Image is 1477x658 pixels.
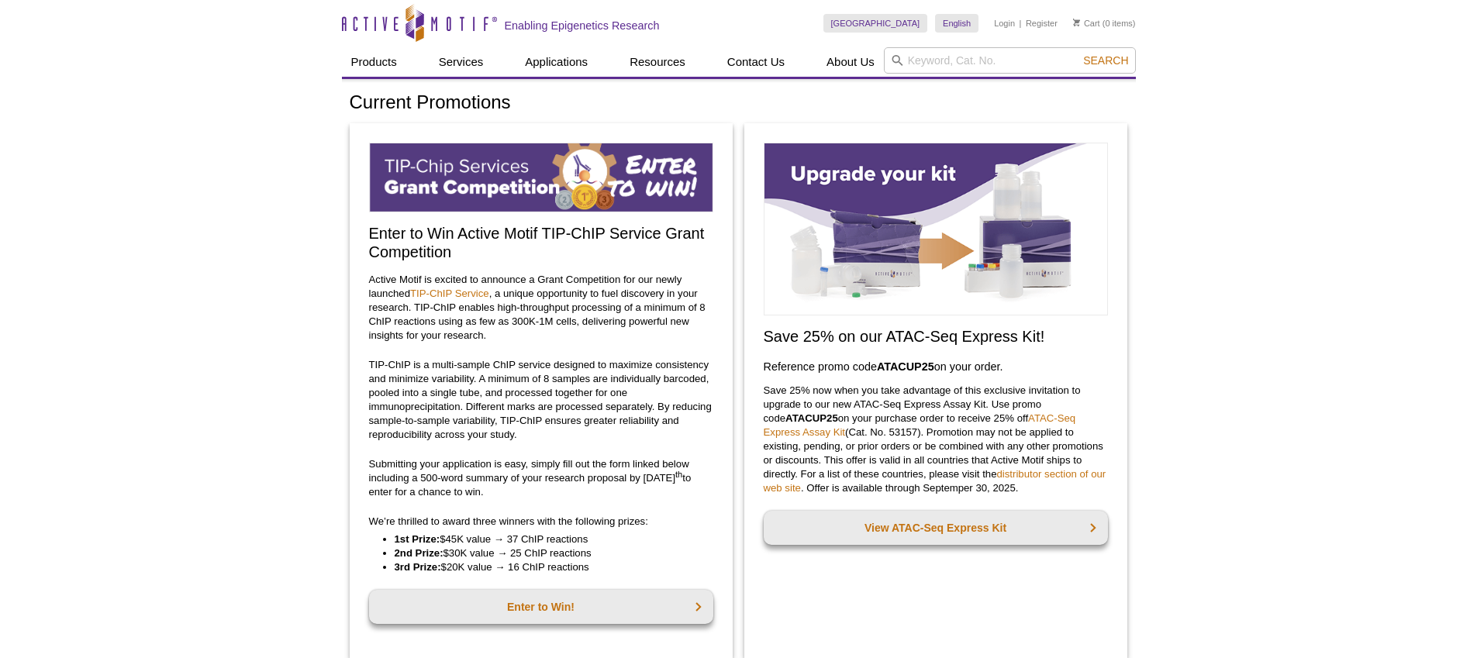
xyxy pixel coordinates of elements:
[823,14,928,33] a: [GEOGRAPHIC_DATA]
[395,546,698,560] li: $30K value → 25 ChIP reactions
[1073,14,1136,33] li: (0 items)
[1026,18,1058,29] a: Register
[369,273,713,343] p: Active Motif is excited to announce a Grant Competition for our newly launched , a unique opportu...
[994,18,1015,29] a: Login
[430,47,493,77] a: Services
[369,590,713,624] a: Enter to Win!
[785,412,838,424] strong: ATACUP25
[369,358,713,442] p: TIP-ChIP is a multi-sample ChIP service designed to maximize consistency and minimize variability...
[764,143,1108,315] img: Save on ATAC-Seq Express Assay Kit
[410,288,489,299] a: TIP-ChIP Service
[369,457,713,499] p: Submitting your application is easy, simply fill out the form linked below including a 500-word s...
[516,47,597,77] a: Applications
[817,47,884,77] a: About Us
[718,47,794,77] a: Contact Us
[884,47,1136,74] input: Keyword, Cat. No.
[395,560,698,574] li: $20K value → 16 ChIP reactions
[350,92,1128,115] h1: Current Promotions
[395,547,443,559] strong: 2nd Prize:
[1073,18,1100,29] a: Cart
[1083,54,1128,67] span: Search
[369,143,713,212] img: TIP-ChIP Service Grant Competition
[369,224,713,261] h2: Enter to Win Active Motif TIP-ChIP Service Grant Competition
[505,19,660,33] h2: Enabling Epigenetics Research
[342,47,406,77] a: Products
[620,47,695,77] a: Resources
[1020,14,1022,33] li: |
[1073,19,1080,26] img: Your Cart
[877,360,934,373] strong: ATACUP25
[764,384,1108,495] p: Save 25% now when you take advantage of this exclusive invitation to upgrade to our new ATAC-Seq ...
[1078,53,1133,67] button: Search
[764,357,1108,376] h3: Reference promo code on your order.
[675,469,682,478] sup: th
[764,511,1108,545] a: View ATAC-Seq Express Kit
[935,14,978,33] a: English
[395,533,440,545] strong: 1st Prize:
[395,561,441,573] strong: 3rd Prize:
[764,327,1108,346] h2: Save 25% on our ATAC-Seq Express Kit!
[369,515,713,529] p: We’re thrilled to award three winners with the following prizes:
[395,532,698,546] li: $45K value → 37 ChIP reactions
